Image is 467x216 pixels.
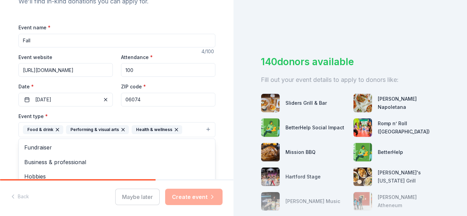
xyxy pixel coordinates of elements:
[24,158,210,167] span: Business & professional
[132,125,182,134] div: Health & wellness
[18,122,215,137] button: Food & drinkPerforming & visual artsHealth & wellness
[23,125,63,134] div: Food & drink
[18,139,215,200] div: Food & drinkPerforming & visual artsHealth & wellness
[24,172,210,181] span: Hobbies
[66,125,129,134] div: Performing & visual arts
[24,143,210,152] span: Fundraiser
